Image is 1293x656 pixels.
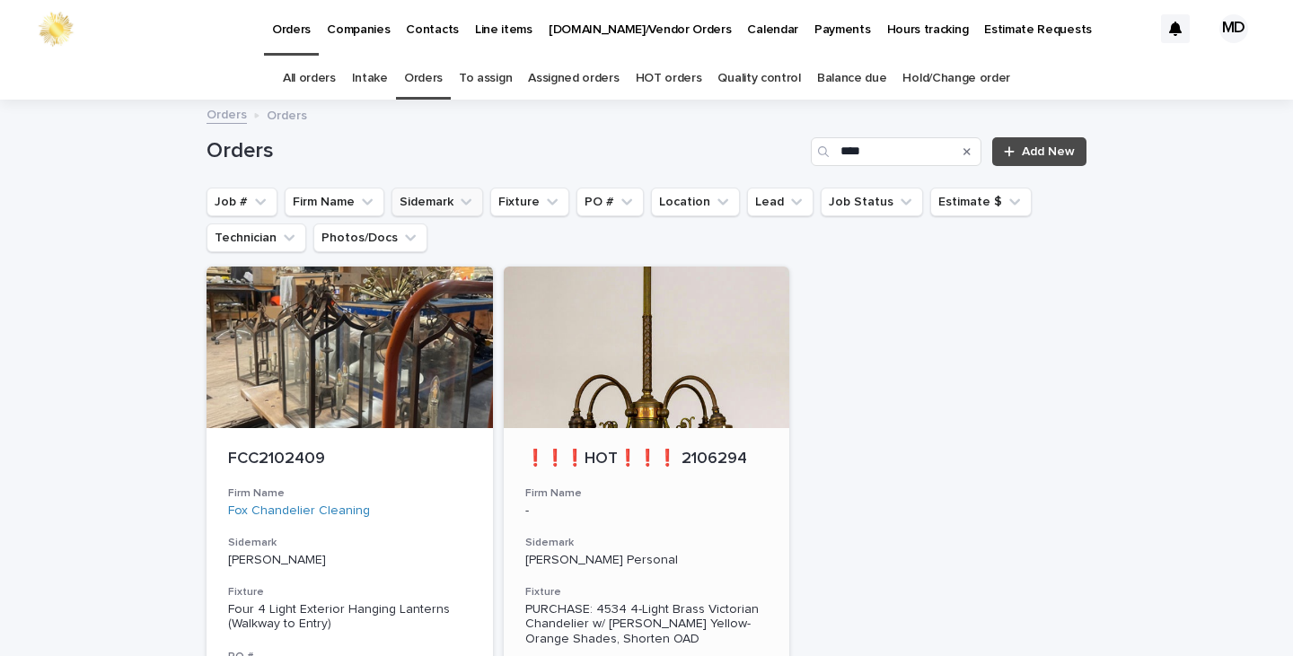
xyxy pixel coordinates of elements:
[228,503,370,519] a: Fox Chandelier Cleaning
[36,11,75,47] img: 0ffKfDbyRa2Iv8hnaAqg
[525,503,769,519] p: -
[285,188,384,216] button: Firm Name
[352,57,388,100] a: Intake
[528,57,619,100] a: Assigned orders
[525,585,769,599] h3: Fixture
[525,450,769,469] p: ❗❗❗HOT❗❗❗ 2106294
[525,536,769,550] h3: Sidemark
[636,57,702,100] a: HOT orders
[525,602,769,647] div: PURCHASE: 4534 4-Light Brass Victorian Chandelier w/ [PERSON_NAME] Yellow-Orange Shades, Shorten OAD
[1219,14,1248,43] div: MD
[228,536,471,550] h3: Sidemark
[930,188,1032,216] button: Estimate $
[313,223,427,252] button: Photos/Docs
[267,104,307,124] p: Orders
[747,188,814,216] button: Lead
[902,57,1010,100] a: Hold/Change order
[651,188,740,216] button: Location
[228,553,471,568] p: [PERSON_NAME]
[821,188,923,216] button: Job Status
[992,137,1086,166] a: Add New
[459,57,512,100] a: To assign
[576,188,644,216] button: PO #
[207,188,277,216] button: Job #
[228,585,471,599] h3: Fixture
[525,486,769,501] h3: Firm Name
[207,223,306,252] button: Technician
[207,138,804,164] h1: Orders
[228,486,471,501] h3: Firm Name
[1022,145,1075,158] span: Add New
[283,57,336,100] a: All orders
[490,188,569,216] button: Fixture
[525,553,769,568] p: [PERSON_NAME] Personal
[391,188,483,216] button: Sidemark
[228,450,471,469] p: FCC2102409
[207,103,247,124] a: Orders
[811,137,981,166] input: Search
[228,602,471,633] div: Four 4 Light Exterior Hanging Lanterns (Walkway to Entry)
[717,57,800,100] a: Quality control
[404,57,443,100] a: Orders
[817,57,887,100] a: Balance due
